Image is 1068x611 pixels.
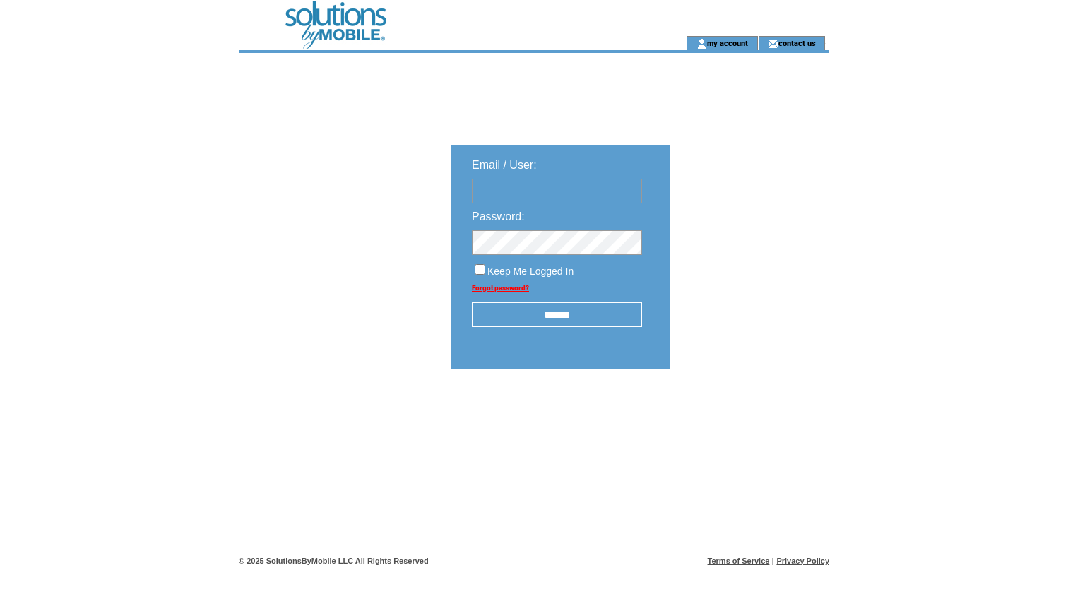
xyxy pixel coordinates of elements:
[707,38,748,47] a: my account
[778,38,816,47] a: contact us
[472,159,537,171] span: Email / User:
[239,557,429,565] span: © 2025 SolutionsByMobile LLC All Rights Reserved
[768,38,778,49] img: contact_us_icon.gif
[696,38,707,49] img: account_icon.gif
[708,557,770,565] a: Terms of Service
[472,284,529,292] a: Forgot password?
[472,210,525,223] span: Password:
[487,266,574,277] span: Keep Me Logged In
[711,404,781,422] img: transparent.png
[776,557,829,565] a: Privacy Policy
[772,557,774,565] span: |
